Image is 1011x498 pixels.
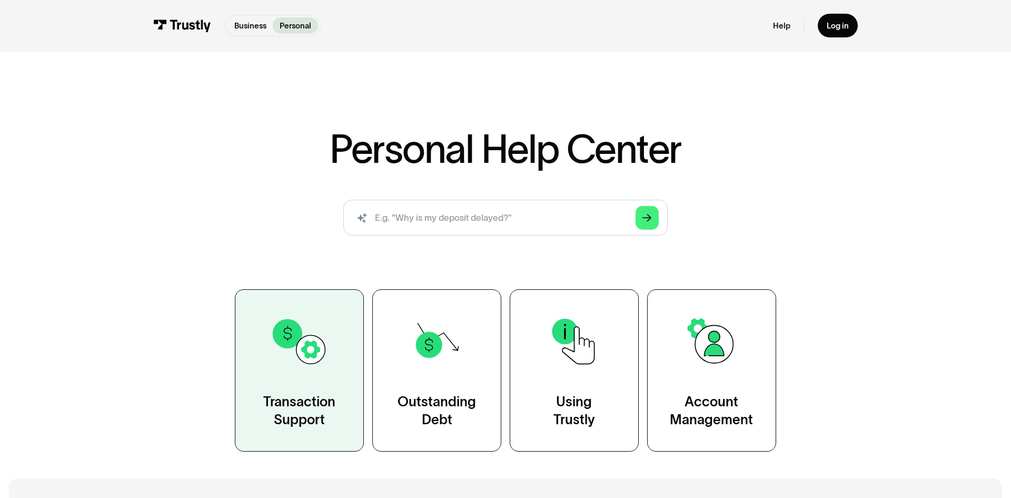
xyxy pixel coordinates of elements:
input: search [343,200,668,236]
a: OutstandingDebt [372,289,501,452]
div: Outstanding Debt [398,393,476,429]
h1: Personal Help Center [330,130,681,169]
div: Log in [827,21,849,31]
a: TransactionSupport [235,289,364,452]
p: Personal [280,20,311,32]
img: Trustly Logo [153,19,211,32]
p: Business [234,20,266,32]
div: Transaction Support [263,393,335,429]
a: AccountManagement [647,289,776,452]
div: Using Trustly [553,393,595,429]
a: Business [227,17,273,34]
form: Search [343,200,668,236]
a: Help [773,21,790,31]
div: Account Management [670,393,753,429]
a: Personal [273,17,318,34]
a: Log in [818,14,858,37]
a: UsingTrustly [510,289,639,452]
